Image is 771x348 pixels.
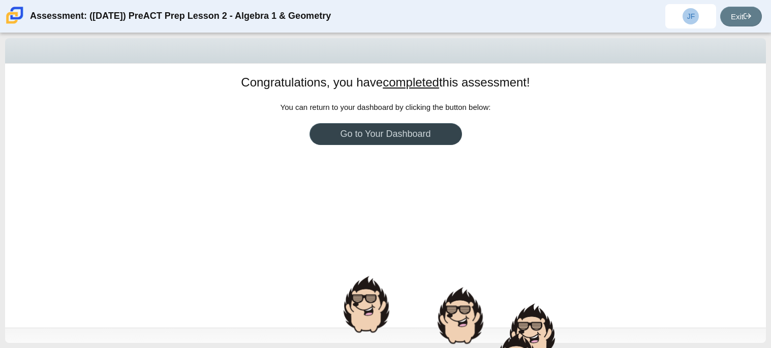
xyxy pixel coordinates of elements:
a: Go to Your Dashboard [310,123,462,145]
img: Carmen School of Science & Technology [4,5,25,26]
a: Carmen School of Science & Technology [4,19,25,27]
span: JF [687,13,695,20]
u: completed [383,75,439,89]
div: Assessment: ([DATE]) PreACT Prep Lesson 2 - Algebra 1 & Geometry [30,4,331,28]
a: Exit [720,7,762,26]
span: You can return to your dashboard by clicking the button below: [281,103,491,111]
h1: Congratulations, you have this assessment! [241,74,530,91]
